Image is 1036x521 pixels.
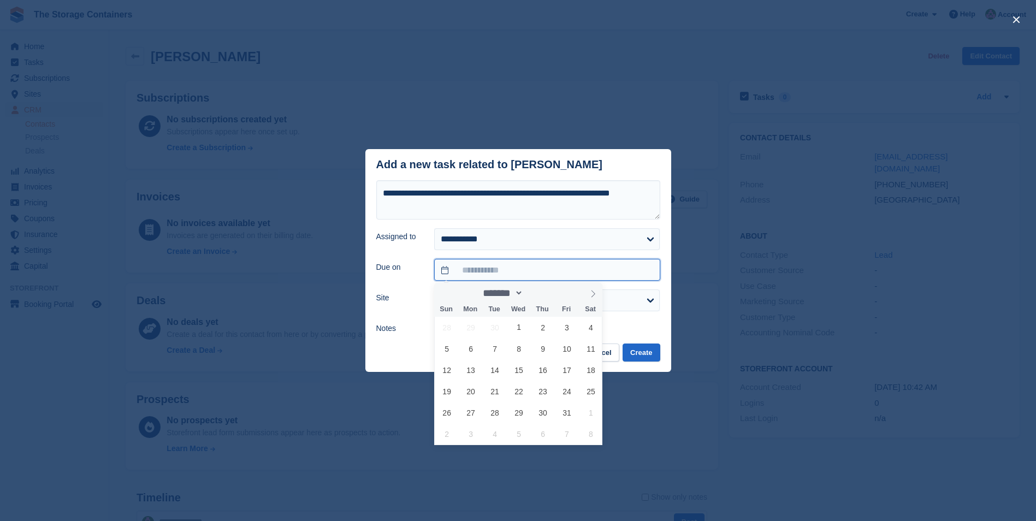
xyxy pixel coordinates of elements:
[557,402,578,423] span: October 31, 2025
[580,338,601,359] span: October 11, 2025
[532,402,554,423] span: October 30, 2025
[557,423,578,445] span: November 7, 2025
[580,317,601,338] span: October 4, 2025
[554,306,578,313] span: Fri
[580,359,601,381] span: October 18, 2025
[436,359,458,381] span: October 12, 2025
[460,338,482,359] span: October 6, 2025
[532,423,554,445] span: November 6, 2025
[484,423,506,445] span: November 4, 2025
[436,338,458,359] span: October 5, 2025
[460,317,482,338] span: September 29, 2025
[376,158,603,171] div: Add a new task related to [PERSON_NAME]
[557,338,578,359] span: October 10, 2025
[484,402,506,423] span: October 28, 2025
[508,381,530,402] span: October 22, 2025
[557,317,578,338] span: October 3, 2025
[484,359,506,381] span: October 14, 2025
[508,402,530,423] span: October 29, 2025
[508,423,530,445] span: November 5, 2025
[436,423,458,445] span: November 2, 2025
[436,317,458,338] span: September 28, 2025
[508,359,530,381] span: October 15, 2025
[436,402,458,423] span: October 26, 2025
[523,287,558,299] input: Year
[460,381,482,402] span: October 20, 2025
[484,317,506,338] span: September 30, 2025
[434,306,458,313] span: Sun
[458,306,482,313] span: Mon
[557,359,578,381] span: October 17, 2025
[532,359,554,381] span: October 16, 2025
[376,262,422,273] label: Due on
[508,317,530,338] span: October 1, 2025
[376,292,422,304] label: Site
[580,402,601,423] span: November 1, 2025
[460,423,482,445] span: November 3, 2025
[376,323,422,334] label: Notes
[578,306,602,313] span: Sat
[532,381,554,402] span: October 23, 2025
[460,359,482,381] span: October 13, 2025
[530,306,554,313] span: Thu
[580,423,601,445] span: November 8, 2025
[479,287,523,299] select: Month
[482,306,506,313] span: Tue
[508,338,530,359] span: October 8, 2025
[436,381,458,402] span: October 19, 2025
[484,338,506,359] span: October 7, 2025
[484,381,506,402] span: October 21, 2025
[580,381,601,402] span: October 25, 2025
[460,402,482,423] span: October 27, 2025
[532,338,554,359] span: October 9, 2025
[506,306,530,313] span: Wed
[532,317,554,338] span: October 2, 2025
[1008,11,1025,28] button: close
[623,344,660,362] button: Create
[557,381,578,402] span: October 24, 2025
[376,231,422,242] label: Assigned to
